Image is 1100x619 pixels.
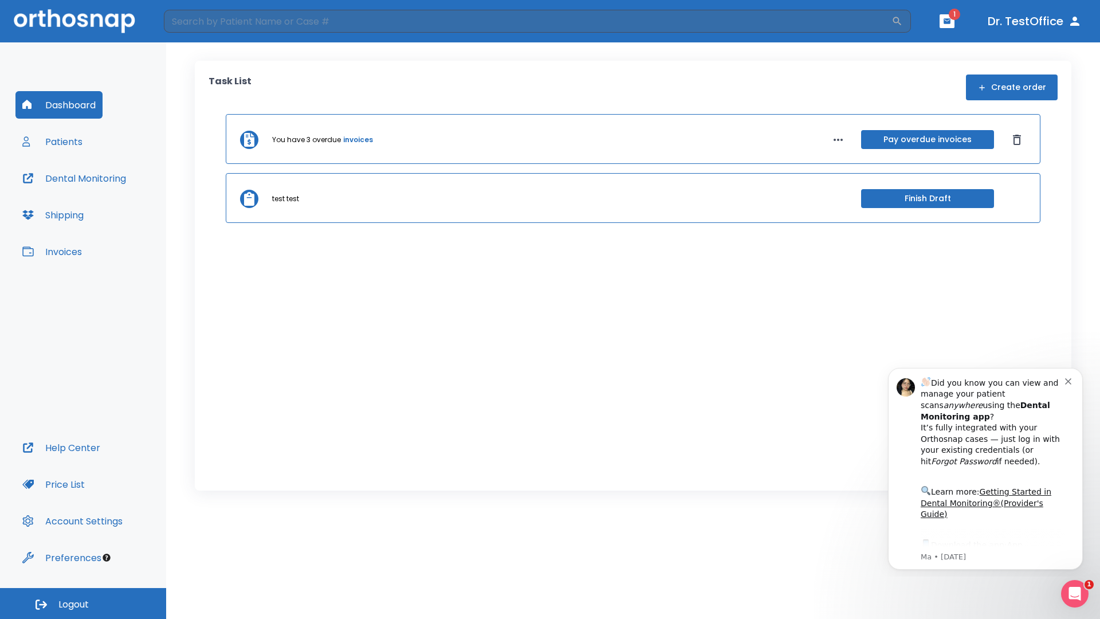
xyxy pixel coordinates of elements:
[164,10,891,33] input: Search by Patient Name or Case #
[15,238,89,265] button: Invoices
[14,9,135,33] img: Orthosnap
[871,358,1100,577] iframe: Intercom notifications message
[272,135,341,145] p: You have 3 overdue
[50,180,194,238] div: Download the app: | ​ Let us know if you need help getting started!
[15,544,108,571] button: Preferences
[15,164,133,192] button: Dental Monitoring
[209,75,252,100] p: Task List
[50,194,194,205] p: Message from Ma, sent 6w ago
[343,135,373,145] a: invoices
[15,507,129,535] button: Account Settings
[861,189,994,208] button: Finish Draft
[15,201,91,229] button: Shipping
[1061,580,1089,608] iframe: Intercom live chat
[1085,580,1094,589] span: 1
[15,91,103,119] button: Dashboard
[966,75,1058,100] button: Create order
[194,18,203,27] button: Dismiss notification
[15,434,107,461] button: Help Center
[15,128,89,155] button: Patients
[1008,131,1026,149] button: Dismiss
[15,471,92,498] button: Price List
[101,553,112,563] div: Tooltip anchor
[861,130,994,149] button: Pay overdue invoices
[272,194,299,204] p: test test
[949,9,960,20] span: 1
[58,598,89,611] span: Logout
[983,11,1086,32] button: Dr. TestOffice
[50,183,152,203] a: App Store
